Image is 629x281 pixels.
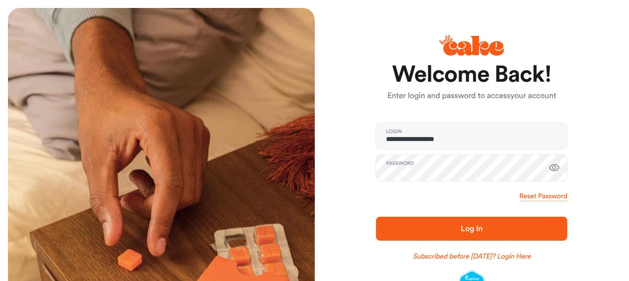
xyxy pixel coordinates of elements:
[376,217,567,241] button: Log In
[376,63,567,87] h1: Welcome Back!
[376,90,567,102] p: Enter login and password to access your account
[413,252,531,262] a: Subscribed before [DATE]? Login Here
[519,191,567,201] a: Reset Password
[461,225,483,233] span: Log In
